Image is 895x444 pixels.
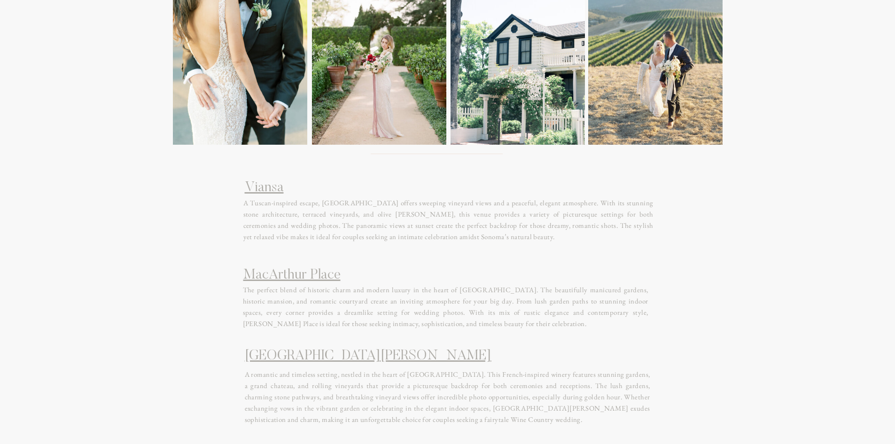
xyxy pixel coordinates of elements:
[243,284,648,335] p: The perfect blend of historic charm and modern luxury in the heart of [GEOGRAPHIC_DATA]. The beau...
[243,268,341,282] a: MacArthur Place
[245,369,650,434] p: A romantic and timeless setting, nestled in the heart of [GEOGRAPHIC_DATA]. This French-inspired ...
[243,197,654,247] p: A Tuscan-inspired escape, [GEOGRAPHIC_DATA] offers sweeping vineyard views and a peaceful, elegan...
[245,349,491,363] a: [GEOGRAPHIC_DATA][PERSON_NAME]
[245,181,284,195] a: Viansa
